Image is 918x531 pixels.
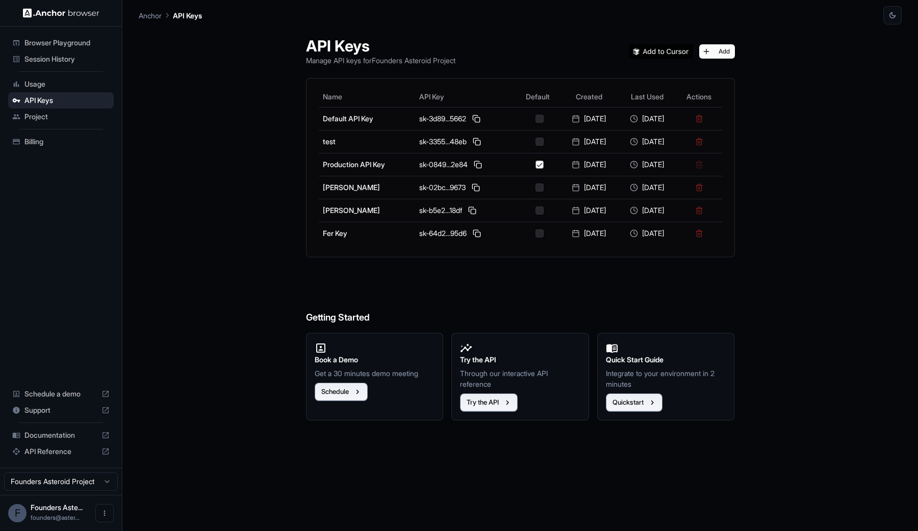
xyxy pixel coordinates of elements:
img: Anchor Logo [23,8,99,18]
td: test [319,130,416,153]
td: Production API Key [319,153,416,176]
div: [DATE] [564,205,614,216]
div: [DATE] [564,137,614,147]
div: sk-b5e2...18df [419,204,512,217]
button: Schedule [315,383,368,401]
div: [DATE] [622,114,672,124]
p: API Keys [173,10,202,21]
span: API Reference [24,446,97,457]
span: Session History [24,54,110,64]
div: API Keys [8,92,114,109]
div: Project [8,109,114,125]
h6: Getting Started [306,270,735,325]
td: Fer Key [319,222,416,245]
button: Copy API key [470,113,482,125]
div: Usage [8,76,114,92]
h2: Try the API [460,354,580,365]
span: founders@asteroid.ai [31,514,80,521]
span: Browser Playground [24,38,110,48]
div: [DATE] [564,182,614,193]
button: Copy API key [471,227,483,240]
div: sk-3355...48eb [419,136,512,148]
td: [PERSON_NAME] [319,176,416,199]
th: Created [560,87,618,107]
button: Add [699,44,735,59]
div: Billing [8,134,114,150]
span: Support [24,405,97,415]
button: Copy API key [471,136,483,148]
button: Copy API key [466,204,478,217]
th: API Key [415,87,516,107]
th: Default [516,87,560,107]
button: Try the API [460,393,518,412]
th: Name [319,87,416,107]
td: Default API Key [319,107,416,130]
span: Billing [24,137,110,147]
div: Schedule a demo [8,386,114,402]
div: [DATE] [622,205,672,216]
span: Founders Asteroid [31,503,83,512]
div: [DATE] [622,182,672,193]
h2: Book a Demo [315,354,435,365]
p: Anchor [139,10,162,21]
button: Quickstart [606,393,662,412]
p: Through our interactive API reference [460,368,580,389]
div: API Reference [8,443,114,460]
th: Last Used [618,87,676,107]
span: API Keys [24,95,110,105]
img: Add anchorbrowser MCP server to Cursor [629,44,693,59]
div: Documentation [8,427,114,443]
h1: API Keys [306,37,455,55]
div: sk-0849...2e84 [419,158,512,171]
div: Support [8,402,114,418]
p: Get a 30 minutes demo meeting [315,368,435,379]
span: Project [24,112,110,122]
div: sk-02bc...9673 [419,181,512,194]
div: [DATE] [622,228,672,238]
button: Copy API key [472,158,484,171]
div: [DATE] [622,160,672,170]
button: Open menu [95,504,114,522]
p: Manage API keys for Founders Asteroid Project [306,55,455,66]
div: F [8,504,27,522]
div: [DATE] [622,137,672,147]
span: Documentation [24,430,97,440]
th: Actions [676,87,722,107]
h2: Quick Start Guide [606,354,726,365]
div: [DATE] [564,114,614,124]
button: Copy API key [470,181,482,194]
div: sk-3d89...5662 [419,113,512,125]
td: [PERSON_NAME] [319,199,416,222]
div: Browser Playground [8,35,114,51]
p: Integrate to your environment in 2 minutes [606,368,726,389]
div: [DATE] [564,228,614,238]
span: Usage [24,79,110,89]
nav: breadcrumb [139,10,202,21]
div: sk-64d2...95d6 [419,227,512,240]
span: Schedule a demo [24,389,97,399]
div: [DATE] [564,160,614,170]
div: Session History [8,51,114,67]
